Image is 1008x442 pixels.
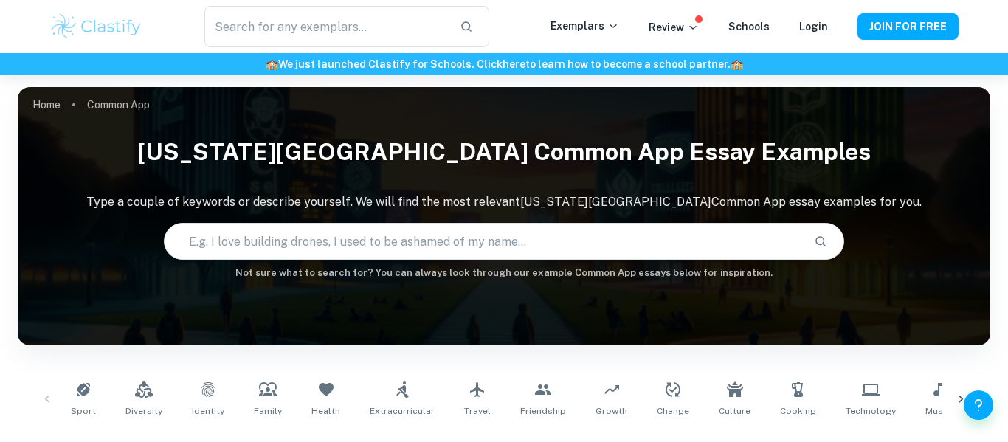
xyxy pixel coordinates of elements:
span: Friendship [520,404,566,418]
span: Identity [192,404,224,418]
h6: Not sure what to search for? You can always look through our example Common App essays below for ... [18,266,990,280]
p: Common App [87,97,150,113]
img: Clastify logo [49,12,143,41]
span: 🏫 [266,58,278,70]
span: Health [311,404,340,418]
a: Schools [728,21,770,32]
span: Technology [846,404,896,418]
span: Family [254,404,282,418]
button: JOIN FOR FREE [857,13,959,40]
button: Search [808,229,833,254]
span: Music [925,404,950,418]
span: Cooking [780,404,816,418]
span: 🏫 [731,58,743,70]
a: Home [32,94,61,115]
input: Search for any exemplars... [204,6,448,47]
span: Diversity [125,404,162,418]
a: Login [799,21,828,32]
p: Review [649,19,699,35]
p: Type a couple of keywords or describe yourself. We will find the most relevant [US_STATE][GEOGRAP... [18,193,990,211]
span: Extracurricular [370,404,435,418]
input: E.g. I love building drones, I used to be ashamed of my name... [165,221,803,262]
span: Travel [464,404,491,418]
span: Culture [719,404,750,418]
span: Growth [596,404,627,418]
span: Sport [71,404,96,418]
h1: [US_STATE][GEOGRAPHIC_DATA] Common App Essay Examples [18,128,990,176]
a: here [503,58,525,70]
p: Exemplars [550,18,619,34]
button: Help and Feedback [964,390,993,420]
h6: We just launched Clastify for Schools. Click to learn how to become a school partner. [3,56,1005,72]
span: Change [657,404,689,418]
